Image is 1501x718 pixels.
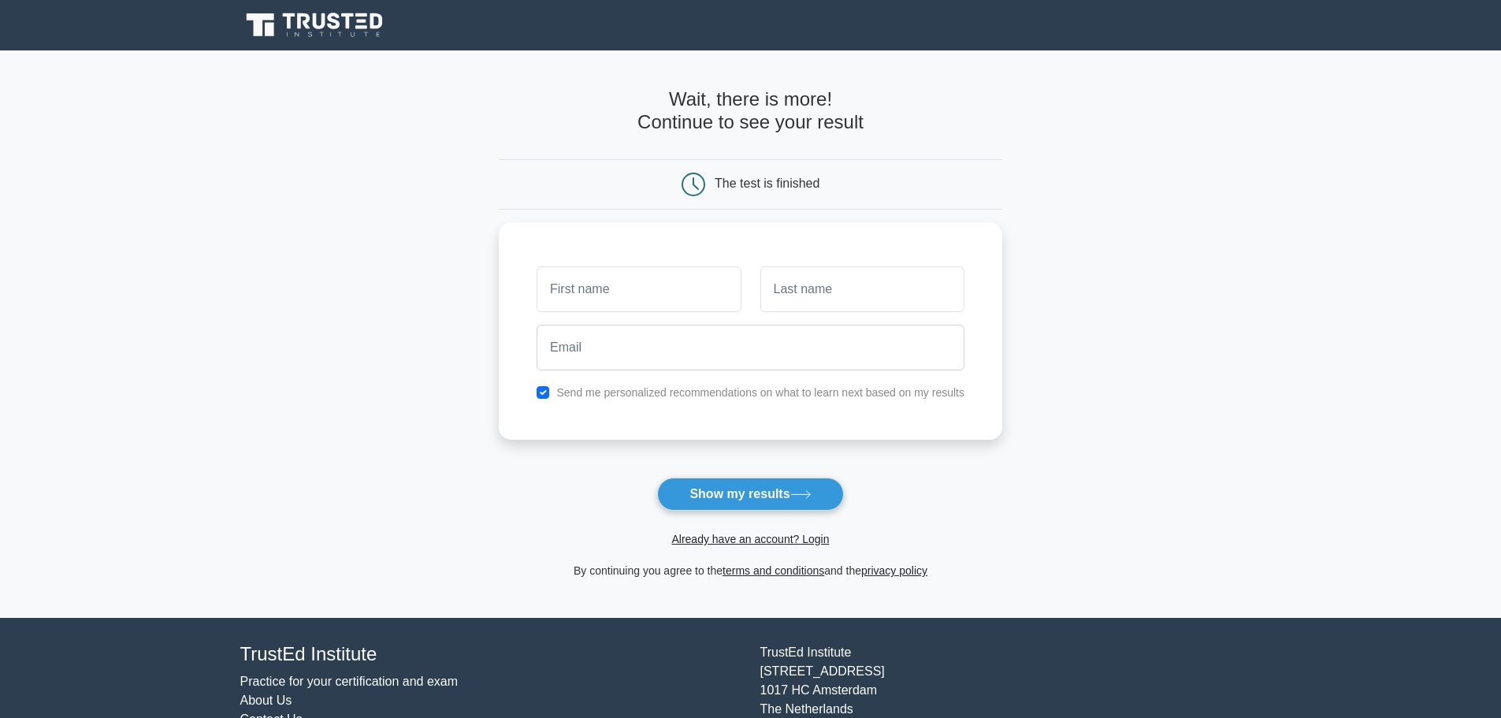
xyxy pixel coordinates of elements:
div: By continuing you agree to the and the [489,561,1012,580]
div: The test is finished [715,177,819,190]
input: Email [537,325,964,370]
a: Practice for your certification and exam [240,675,459,688]
h4: Wait, there is more! Continue to see your result [499,88,1002,134]
a: Already have an account? Login [671,533,829,545]
h4: TrustEd Institute [240,643,741,666]
input: Last name [760,266,964,312]
label: Send me personalized recommendations on what to learn next based on my results [556,386,964,399]
input: First name [537,266,741,312]
button: Show my results [657,478,843,511]
a: terms and conditions [723,564,824,577]
a: privacy policy [861,564,927,577]
a: About Us [240,694,292,707]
